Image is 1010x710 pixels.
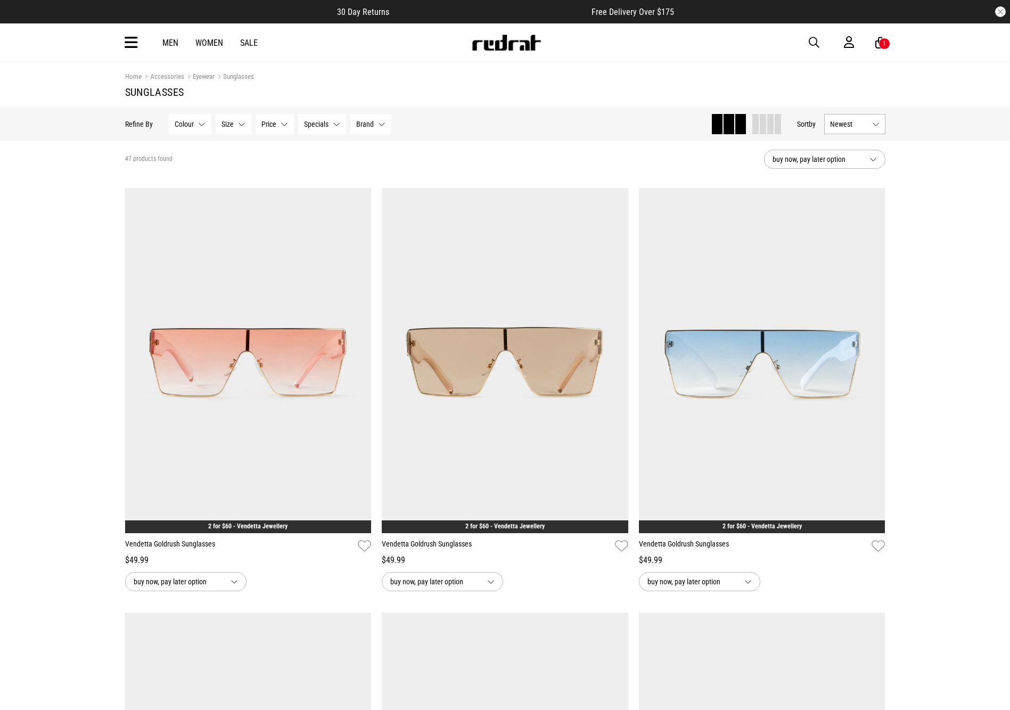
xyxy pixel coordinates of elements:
[216,114,251,134] button: Size
[382,188,628,533] img: Vendetta Goldrush Sunglasses in Brown
[382,572,503,591] button: buy now, pay later option
[125,572,247,591] button: buy now, pay later option
[830,120,868,128] span: Newest
[390,575,479,588] span: buy now, pay later option
[350,114,391,134] button: Brand
[337,7,389,17] span: 30 Day Returns
[125,86,885,99] h1: Sunglasses
[125,188,372,533] img: Vendetta Goldrush Sunglasses in Gold
[382,538,611,554] a: Vendetta Goldrush Sunglasses
[195,38,223,48] a: Women
[215,72,254,83] a: Sunglasses
[773,153,861,166] span: buy now, pay later option
[639,188,885,533] img: Vendetta Goldrush Sunglasses in Unknown
[883,40,886,47] div: 1
[169,114,211,134] button: Colour
[471,35,541,51] img: Redrat logo
[647,575,736,588] span: buy now, pay later option
[356,120,374,128] span: Brand
[175,120,194,128] span: Colour
[261,120,276,128] span: Price
[184,72,215,83] a: Eyewear
[639,572,760,591] button: buy now, pay later option
[592,7,674,17] span: Free Delivery Over $175
[764,150,885,169] button: buy now, pay later option
[875,37,885,48] a: 1
[256,114,294,134] button: Price
[722,523,802,530] a: 2 for $60 - Vendetta Jewellery
[240,38,258,48] a: Sale
[142,72,184,83] a: Accessories
[162,38,178,48] a: Men
[208,523,288,530] a: 2 for $60 - Vendetta Jewellery
[797,118,816,130] button: Sortby
[410,6,570,17] iframe: Customer reviews powered by Trustpilot
[125,155,173,164] span: 47 products found
[125,538,354,554] a: Vendetta Goldrush Sunglasses
[639,538,868,554] a: Vendetta Goldrush Sunglasses
[125,120,153,128] p: Refine By
[125,554,372,567] div: $49.99
[639,554,885,567] div: $49.99
[125,72,142,80] a: Home
[824,114,885,134] button: Newest
[809,120,816,128] span: by
[134,575,222,588] span: buy now, pay later option
[221,120,234,128] span: Size
[298,114,346,134] button: Specials
[382,554,628,567] div: $49.99
[304,120,329,128] span: Specials
[465,523,545,530] a: 2 for $60 - Vendetta Jewellery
